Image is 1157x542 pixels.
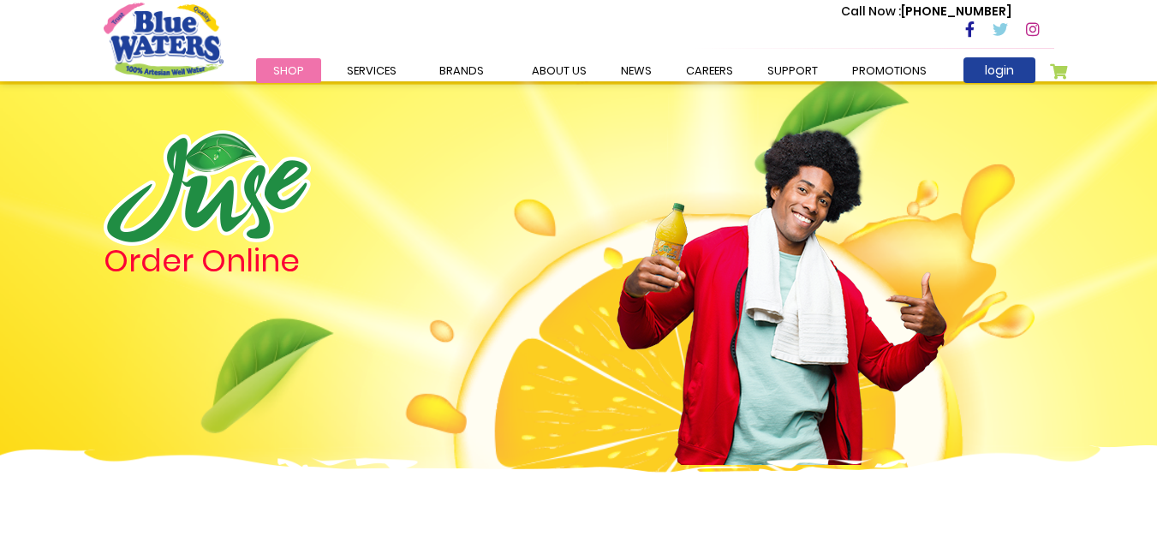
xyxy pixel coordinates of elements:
[104,130,311,246] img: logo
[104,3,224,78] a: store logo
[515,58,604,83] a: about us
[604,58,669,83] a: News
[422,58,501,83] a: Brands
[669,58,750,83] a: careers
[750,58,835,83] a: support
[273,63,304,79] span: Shop
[104,246,485,277] h4: Order Online
[347,63,397,79] span: Services
[439,63,484,79] span: Brands
[841,3,901,20] span: Call Now :
[615,98,949,465] img: man.png
[835,58,944,83] a: Promotions
[841,3,1011,21] p: [PHONE_NUMBER]
[256,58,321,83] a: Shop
[330,58,414,83] a: Services
[963,57,1035,83] a: login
